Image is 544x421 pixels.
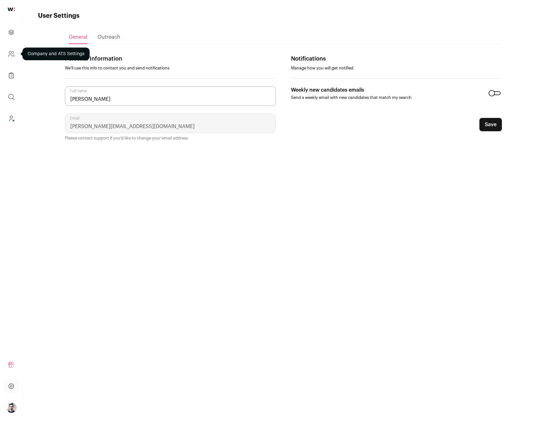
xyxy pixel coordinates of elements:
a: Outreach [98,31,120,43]
p: Please contact support if you'd like to change your email address [65,136,276,141]
p: Personal Information [65,54,276,63]
span: General [69,35,87,40]
h1: User Settings [38,11,79,20]
p: Manage how you will get notified [291,66,502,71]
a: Leads (Backoffice) [4,111,19,126]
p: Weekly new candidates emails [291,86,412,94]
a: Projects [4,25,19,40]
span: Outreach [98,35,120,40]
img: 10051957-medium_jpg [6,403,16,413]
p: Send a weekly email with new candidates that match my search [291,95,412,100]
button: Open dropdown [6,403,16,413]
button: Save [479,118,502,131]
p: Notifications [291,54,502,63]
input: Email [65,113,276,133]
div: Company and ATS Settings [22,48,90,60]
input: Full name [65,86,276,106]
a: Company and ATS Settings [4,46,19,62]
a: Company Lists [4,68,19,83]
p: We'll use this info to contact you and send notifications [65,66,276,71]
img: wellfound-shorthand-0d5821cbd27db2630d0214b213865d53afaa358527fdda9d0ea32b1df1b89c2c.svg [8,8,15,11]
